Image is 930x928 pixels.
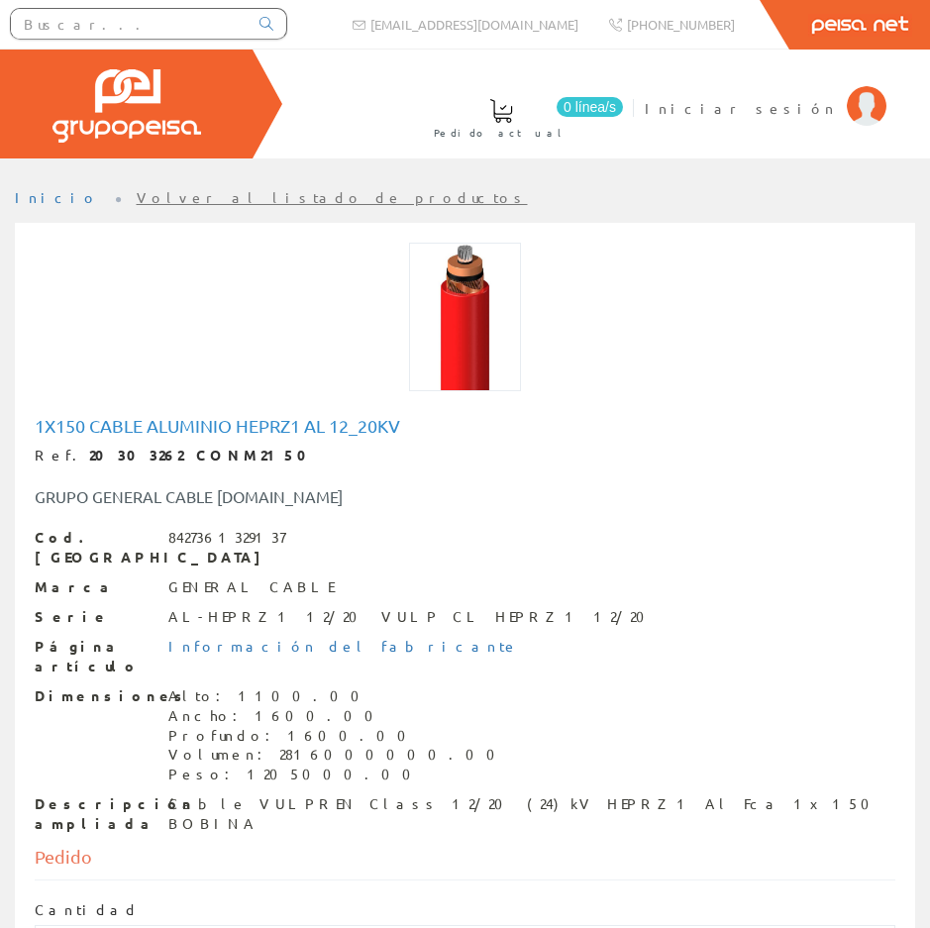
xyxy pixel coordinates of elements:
[35,844,895,880] div: Pedido
[168,765,507,784] div: Peso: 1205000.00
[168,577,334,597] div: GENERAL CABLE
[35,686,154,706] span: Dimensiones
[645,82,886,101] a: Iniciar sesión
[168,745,507,765] div: Volumen: 2816000000.00
[168,706,507,726] div: Ancho: 1600.00
[645,98,837,118] span: Iniciar sesión
[35,794,154,834] span: Descripción ampliada
[137,188,528,206] a: Volver al listado de productos
[168,726,507,746] div: Profundo: 1600.00
[434,123,568,143] span: Pedido actual
[15,188,99,206] a: Inicio
[89,446,320,464] strong: 20303262 CONM2150
[35,900,140,920] label: Cantidad
[168,794,895,834] div: Cable VULPREN Class 12/20 (24) kV HEPRZ1 Al Fca 1x150 BOBINA
[35,607,154,627] span: Serie
[168,528,285,548] div: 8427361329137
[168,607,657,627] div: AL-HEPRZ1 12/20 VULP CL HEPRZ1 12/20
[409,243,521,391] img: Foto artículo 1x150 Cable Aluminio Heprz1 Al 12_20kv (112.5x150)
[20,485,910,508] div: GRUPO GENERAL CABLE [DOMAIN_NAME]
[557,97,623,117] span: 0 línea/s
[35,577,154,597] span: Marca
[11,9,248,39] input: Buscar...
[370,16,578,33] span: [EMAIL_ADDRESS][DOMAIN_NAME]
[35,637,154,676] span: Página artículo
[168,686,507,706] div: Alto: 1100.00
[35,446,895,465] div: Ref.
[35,528,154,567] span: Cod. [GEOGRAPHIC_DATA]
[627,16,735,33] span: [PHONE_NUMBER]
[35,416,895,436] h1: 1x150 Cable Aluminio Heprz1 Al 12_20kv
[52,69,201,143] img: Grupo Peisa
[168,637,519,655] a: Información del fabricante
